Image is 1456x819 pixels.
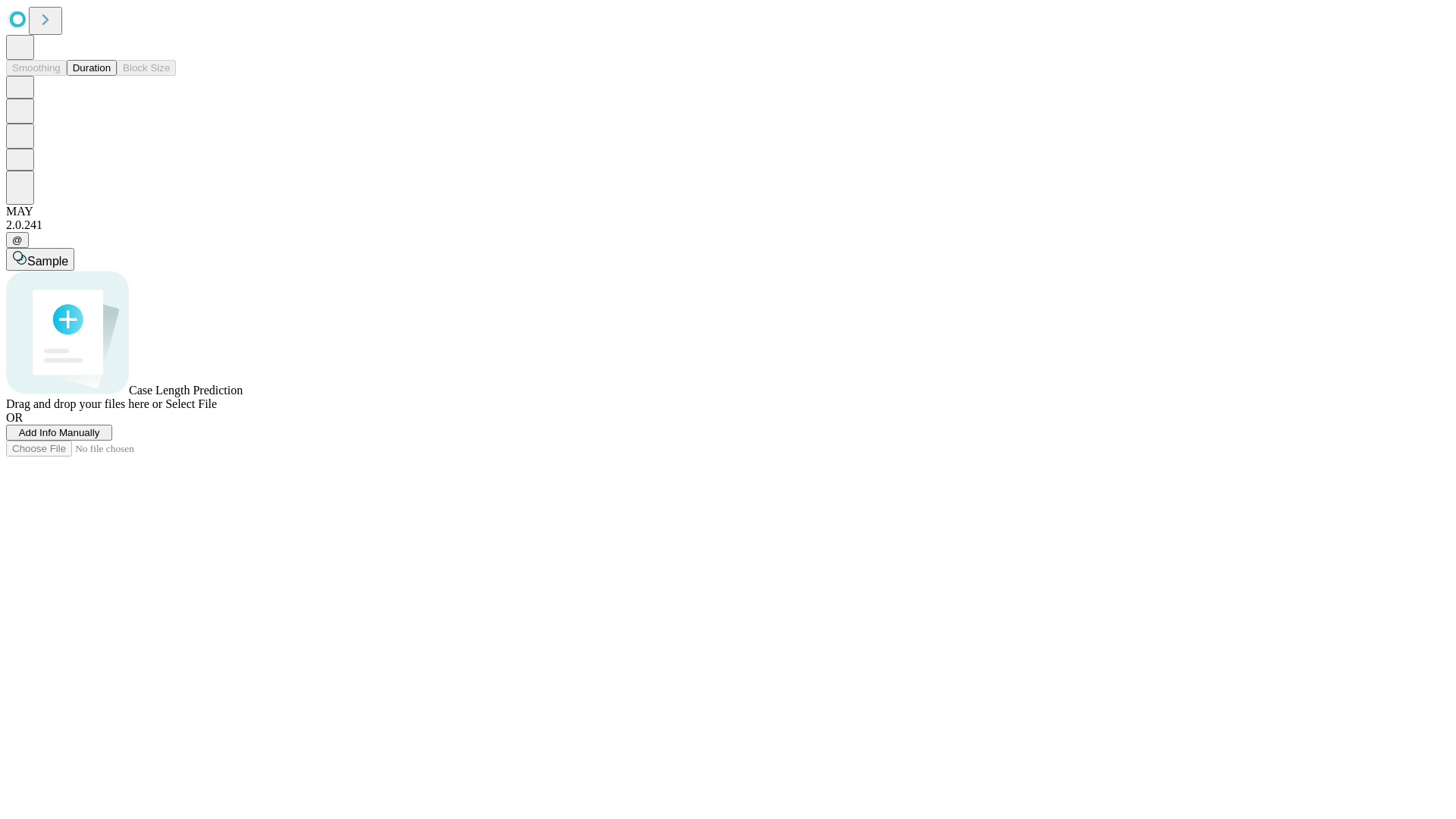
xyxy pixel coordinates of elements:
[6,397,162,410] span: Drag and drop your files here or
[6,232,29,248] button: @
[165,397,217,410] span: Select File
[6,411,23,424] span: OR
[6,248,74,271] button: Sample
[19,427,100,438] span: Add Info Manually
[6,60,67,76] button: Smoothing
[6,218,1450,232] div: 2.0.241
[67,60,117,76] button: Duration
[12,234,23,246] span: @
[6,205,1450,218] div: MAY
[27,255,68,268] span: Sample
[117,60,176,76] button: Block Size
[129,384,243,397] span: Case Length Prediction
[6,425,112,441] button: Add Info Manually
